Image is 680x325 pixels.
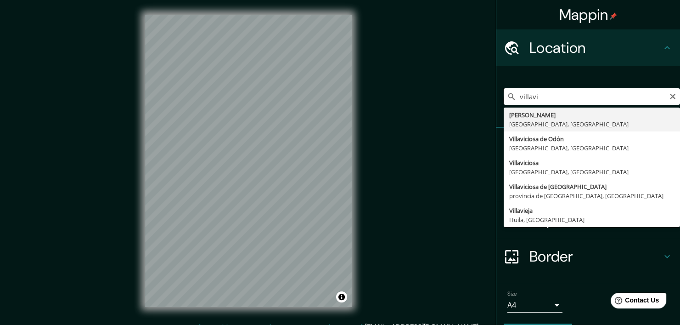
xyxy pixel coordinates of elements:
[509,143,674,153] div: [GEOGRAPHIC_DATA], [GEOGRAPHIC_DATA]
[669,91,676,100] button: Clear
[509,206,674,215] div: Villavieja
[496,238,680,275] div: Border
[496,165,680,201] div: Style
[598,289,670,315] iframe: Help widget launcher
[509,191,674,200] div: provincia de [GEOGRAPHIC_DATA], [GEOGRAPHIC_DATA]
[145,15,352,307] canvas: Map
[509,215,674,224] div: Huila, [GEOGRAPHIC_DATA]
[509,120,674,129] div: [GEOGRAPHIC_DATA], [GEOGRAPHIC_DATA]
[507,298,562,313] div: A4
[529,39,662,57] h4: Location
[496,201,680,238] div: Layout
[496,128,680,165] div: Pins
[507,290,517,298] label: Size
[610,12,617,20] img: pin-icon.png
[509,110,674,120] div: [PERSON_NAME]
[529,211,662,229] h4: Layout
[529,247,662,266] h4: Border
[509,134,674,143] div: Villaviciosa de Odón
[504,88,680,105] input: Pick your city or area
[496,29,680,66] div: Location
[336,291,347,302] button: Toggle attribution
[509,167,674,177] div: [GEOGRAPHIC_DATA], [GEOGRAPHIC_DATA]
[509,182,674,191] div: Villaviciosa de [GEOGRAPHIC_DATA]
[509,158,674,167] div: Villaviciosa
[559,6,618,24] h4: Mappin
